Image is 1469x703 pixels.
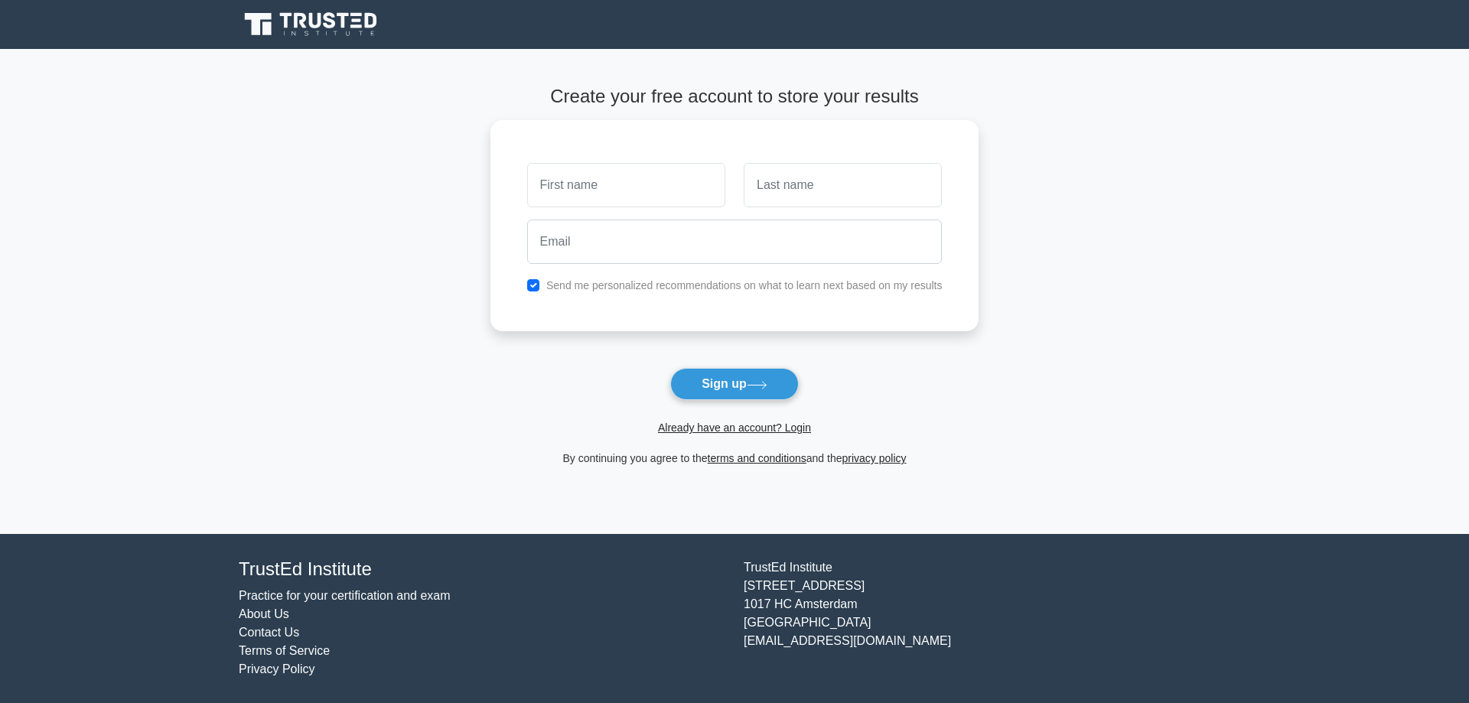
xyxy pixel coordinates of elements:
[239,589,451,602] a: Practice for your certification and exam
[842,452,907,464] a: privacy policy
[239,626,299,639] a: Contact Us
[744,163,942,207] input: Last name
[239,607,289,620] a: About Us
[546,279,943,291] label: Send me personalized recommendations on what to learn next based on my results
[490,86,979,108] h4: Create your free account to store your results
[527,220,943,264] input: Email
[734,558,1239,679] div: TrustEd Institute [STREET_ADDRESS] 1017 HC Amsterdam [GEOGRAPHIC_DATA] [EMAIL_ADDRESS][DOMAIN_NAME]
[670,368,799,400] button: Sign up
[481,449,989,467] div: By continuing you agree to the and the
[527,163,725,207] input: First name
[239,662,315,675] a: Privacy Policy
[708,452,806,464] a: terms and conditions
[658,421,811,434] a: Already have an account? Login
[239,644,330,657] a: Terms of Service
[239,558,725,581] h4: TrustEd Institute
